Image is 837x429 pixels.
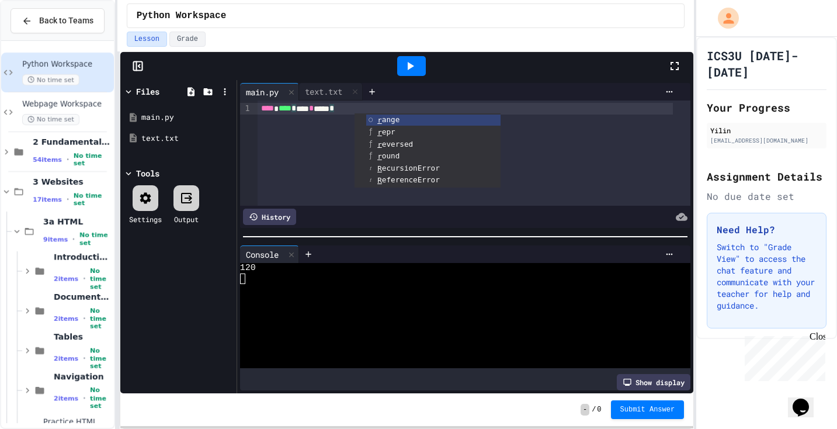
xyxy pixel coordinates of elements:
span: 2 items [54,275,78,283]
div: text.txt [141,133,232,144]
p: Switch to "Grade View" to access the chat feature and communicate with your teacher for help and ... [717,241,817,312]
button: Lesson [127,32,167,47]
span: r [377,128,382,137]
div: main.py [141,112,232,123]
span: Navigation [54,371,112,382]
span: 2 Fundamental Python [33,137,112,147]
span: No time set [74,192,112,207]
span: ound [377,151,400,160]
div: [EMAIL_ADDRESS][DOMAIN_NAME] [710,136,823,145]
button: Grade [169,32,206,47]
span: Introduction to HTML [54,252,112,262]
span: No time set [79,231,112,247]
span: Back to Teams [39,15,93,27]
span: eversed [377,140,413,148]
h2: Your Progress [707,99,826,116]
div: Yilin [710,125,823,136]
span: 2 items [54,395,78,402]
span: Submit Answer [620,405,675,414]
div: main.py [240,83,299,101]
span: r [377,140,382,148]
span: No time set [22,74,79,85]
div: Output [174,214,199,224]
span: eferenceError [377,175,440,184]
div: History [243,209,296,225]
span: No time set [22,114,79,125]
div: main.py [240,86,284,98]
ul: Completions [355,113,501,188]
span: 0 [597,405,601,414]
span: • [83,393,85,403]
span: r [377,152,382,161]
div: Chat with us now!Close [5,5,81,74]
div: My Account [706,5,742,32]
span: r [377,116,382,124]
span: • [72,234,75,244]
iframe: chat widget [740,331,825,381]
span: Python Workspace [137,9,227,23]
span: Document Standards [54,292,112,302]
span: 3 Websites [33,177,112,187]
span: 2 items [54,315,78,323]
div: Files [136,85,159,98]
span: R [377,176,382,185]
span: 17 items [33,196,62,203]
span: ange [377,115,400,124]
span: 120 [240,263,256,274]
span: R [377,164,382,173]
div: Settings [129,214,162,224]
span: • [67,155,69,164]
h1: ICS3U [DATE]-[DATE] [707,47,826,80]
span: 2 items [54,355,78,362]
div: Console [240,248,284,261]
span: • [83,314,85,323]
span: 3a HTML [43,216,112,227]
h3: Need Help? [717,223,817,237]
div: 1 [240,103,252,115]
span: No time set [90,386,112,410]
div: text.txt [299,85,348,98]
span: No time set [90,347,112,370]
span: - [581,404,589,416]
span: 54 items [33,156,62,164]
span: Tables [54,331,112,342]
div: No due date set [707,189,826,203]
button: Back to Teams [11,8,105,33]
span: Python Workspace [22,60,112,70]
div: Show display [617,374,690,390]
span: 9 items [43,236,68,243]
span: epr [377,127,395,136]
span: No time set [90,307,112,330]
span: Practice HTML Assignment [43,417,112,427]
div: text.txt [299,83,363,101]
span: No time set [74,152,112,167]
span: No time set [90,267,112,290]
div: Tools [136,167,159,179]
span: ecursionError [377,164,440,172]
span: • [83,274,85,283]
span: / [592,405,596,414]
span: Webpage Workspace [22,99,112,109]
button: Submit Answer [611,400,685,419]
h2: Assignment Details [707,168,826,185]
iframe: chat widget [788,382,825,417]
div: Console [240,245,299,263]
span: • [83,354,85,363]
span: • [67,195,69,204]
